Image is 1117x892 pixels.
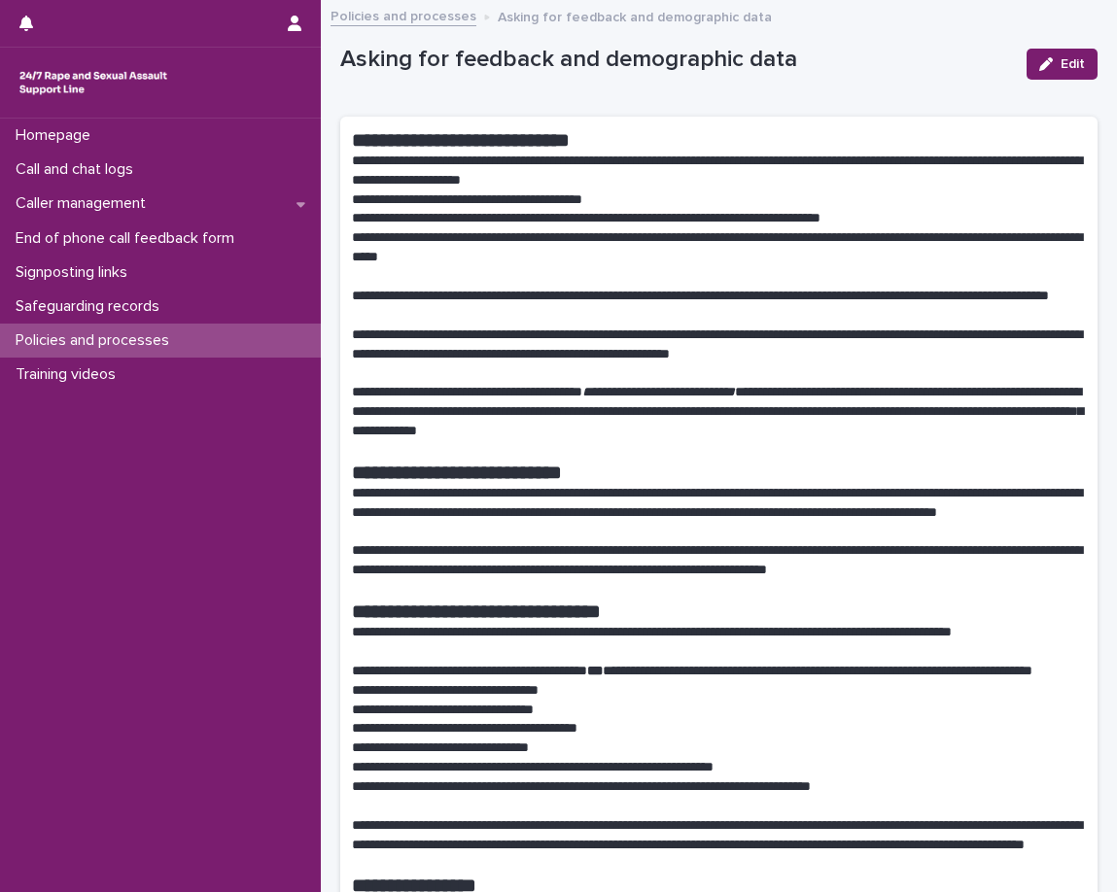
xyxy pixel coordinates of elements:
[8,297,175,316] p: Safeguarding records
[16,63,171,102] img: rhQMoQhaT3yELyF149Cw
[8,263,143,282] p: Signposting links
[8,126,106,145] p: Homepage
[331,4,476,26] a: Policies and processes
[1061,57,1085,71] span: Edit
[1027,49,1098,80] button: Edit
[8,331,185,350] p: Policies and processes
[8,194,161,213] p: Caller management
[8,160,149,179] p: Call and chat logs
[8,229,250,248] p: End of phone call feedback form
[340,46,1011,74] p: Asking for feedback and demographic data
[498,5,772,26] p: Asking for feedback and demographic data
[8,365,131,384] p: Training videos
